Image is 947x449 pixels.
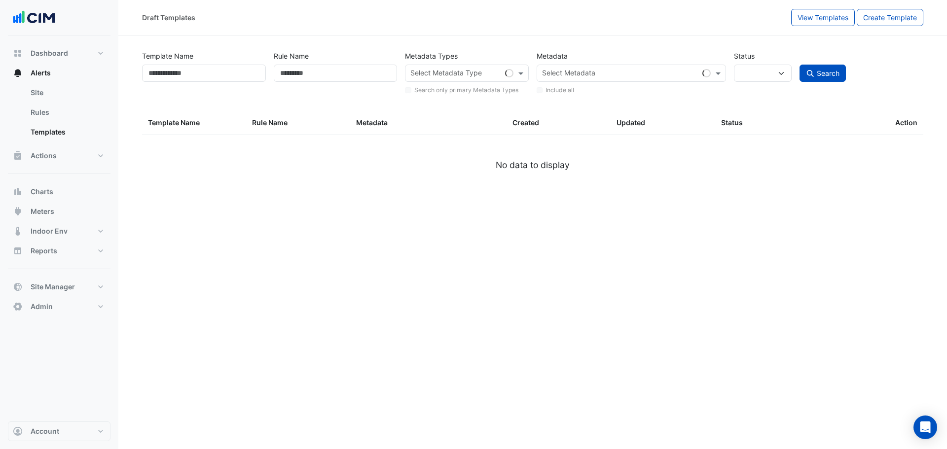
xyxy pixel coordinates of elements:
span: Site Manager [31,282,75,292]
div: Alerts [8,83,110,146]
span: Meters [31,207,54,216]
div: Select Metadata [541,68,595,80]
label: Rule Name [274,47,309,65]
a: Templates [23,122,110,142]
button: Actions [8,146,110,166]
div: Select Metadata Type [409,68,482,80]
span: Actions [31,151,57,161]
span: Dashboard [31,48,68,58]
label: Template Name [142,47,193,65]
button: Account [8,421,110,441]
span: View Templates [798,13,848,22]
img: Company Logo [12,8,56,28]
button: Dashboard [8,43,110,63]
span: Indoor Env [31,226,68,236]
button: Admin [8,297,110,316]
span: Status [721,118,743,127]
label: Search only primary Metadata Types [414,86,518,95]
button: Site Manager [8,277,110,297]
span: Rule Name [252,118,288,127]
app-icon: Reports [13,246,23,256]
span: Search [817,69,839,77]
a: Rules [23,103,110,122]
span: Reports [31,246,57,256]
label: Metadata Types [405,47,458,65]
label: Status [734,47,755,65]
span: Updated [617,118,645,127]
button: Charts [8,182,110,202]
button: View Templates [791,9,855,26]
button: Create Template [857,9,923,26]
app-icon: Admin [13,302,23,311]
button: Meters [8,202,110,221]
span: Alerts [31,68,51,78]
app-icon: Charts [13,187,23,197]
span: Metadata [356,118,388,127]
button: Alerts [8,63,110,83]
app-icon: Alerts [13,68,23,78]
app-icon: Site Manager [13,282,23,292]
span: Template Name [148,118,200,127]
app-icon: Indoor Env [13,226,23,236]
app-icon: Meters [13,207,23,216]
span: Account [31,426,59,436]
span: Action [895,117,917,129]
span: Admin [31,302,53,311]
app-icon: Dashboard [13,48,23,58]
span: Charts [31,187,53,197]
span: Created [512,118,539,127]
div: No data to display [142,159,923,172]
div: Open Intercom Messenger [913,415,937,439]
button: Reports [8,241,110,261]
label: Include all [546,86,574,95]
span: Create Template [863,13,917,22]
button: Indoor Env [8,221,110,241]
a: Site [23,83,110,103]
label: Metadata [537,47,568,65]
app-icon: Actions [13,151,23,161]
div: Draft Templates [142,12,195,23]
button: Search [800,65,846,82]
